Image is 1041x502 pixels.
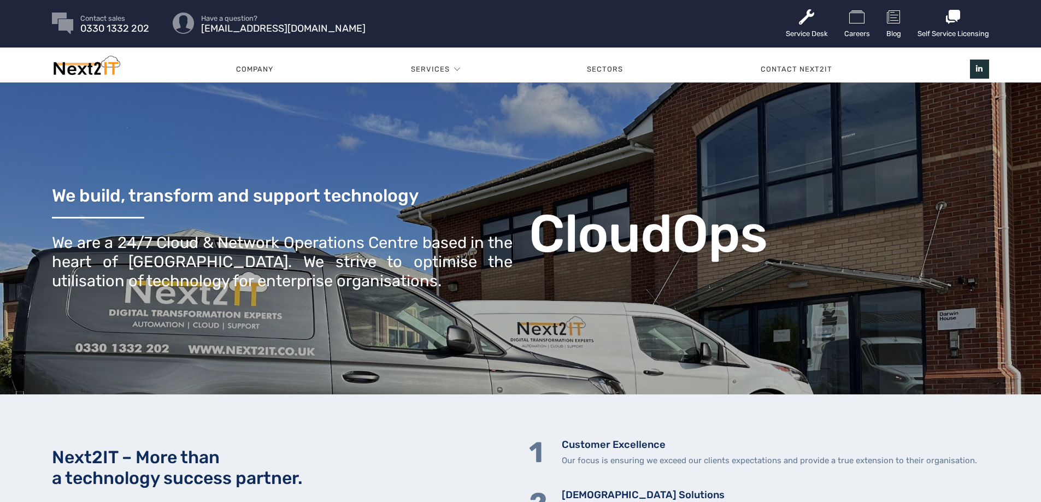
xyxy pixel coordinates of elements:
[52,233,512,290] div: We are a 24/7 Cloud & Network Operations Centre based in the heart of [GEOGRAPHIC_DATA]. We striv...
[80,15,149,32] a: Contact sales 0330 1332 202
[201,25,366,32] span: [EMAIL_ADDRESS][DOMAIN_NAME]
[80,15,149,22] span: Contact sales
[201,15,366,22] span: Have a question?
[80,25,149,32] span: 0330 1332 202
[562,488,939,502] h5: [DEMOGRAPHIC_DATA] Solutions
[201,15,366,32] a: Have a question? [EMAIL_ADDRESS][DOMAIN_NAME]
[52,447,512,489] h2: Next2IT – More than a technology success partner.
[529,203,767,265] b: CloudOps
[692,53,901,86] a: Contact Next2IT
[562,454,977,467] p: Our focus is ensuring we exceed our clients expectations and provide a true extension to their or...
[562,438,977,452] h5: Customer Excellence
[411,53,450,86] a: Services
[519,53,692,86] a: Sectors
[52,186,512,205] h3: We build, transform and support technology
[52,56,120,80] img: Next2IT
[167,53,342,86] a: Company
